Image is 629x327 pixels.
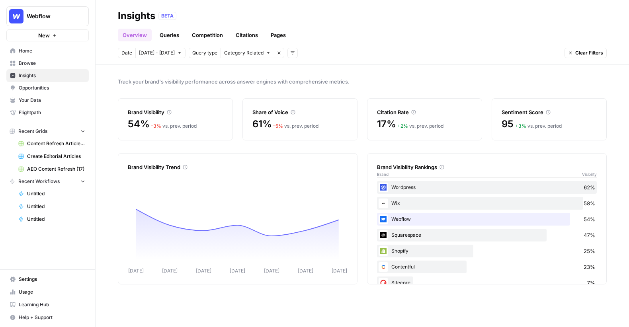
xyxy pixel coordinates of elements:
div: Brand Visibility [128,108,223,116]
span: 61% [252,118,272,130]
span: Clear Filters [575,49,603,56]
a: Browse [6,57,89,70]
tspan: [DATE] [162,268,178,274]
span: Your Data [19,97,85,104]
tspan: [DATE] [128,268,144,274]
span: 7% [587,279,595,287]
img: a1pu3e9a4sjoov2n4mw66knzy8l8 [379,214,388,224]
div: Contentful [377,261,597,273]
span: Create Editorial Articles [27,153,85,160]
a: AEO Content Refresh (17) [15,163,89,175]
a: Competition [187,29,228,41]
span: 62% [584,183,595,191]
span: AEO Content Refresh (17) [27,165,85,173]
span: [DATE] - [DATE] [139,49,175,56]
div: Wix [377,197,597,210]
button: New [6,29,89,41]
img: 2ud796hvc3gw7qwjscn75txc5abr [379,262,388,272]
span: Query type [192,49,217,56]
button: [DATE] - [DATE] [135,48,186,58]
a: Flightpath [6,106,89,119]
div: vs. prev. period [397,123,443,130]
span: Recent Workflows [18,178,60,185]
span: – 3 % [151,123,161,129]
span: Webflow [27,12,75,20]
span: 95 [502,118,514,130]
tspan: [DATE] [230,268,246,274]
img: onsbemoa9sjln5gpq3z6gl4wfdvr [379,230,388,240]
a: Learning Hub [6,298,89,311]
span: 47% [584,231,595,239]
div: Brand Visibility Rankings [377,163,597,171]
span: 54% [584,215,595,223]
a: Home [6,45,89,57]
a: Settings [6,273,89,286]
img: 22xsrp1vvxnaoilgdb3s3rw3scik [379,183,388,192]
span: 17% [377,118,396,130]
span: Insights [19,72,85,79]
img: nkwbr8leobsn7sltvelb09papgu0 [379,278,388,288]
span: Untitled [27,190,85,197]
div: vs. prev. period [515,123,562,130]
span: Visibility [582,171,597,177]
span: Flightpath [19,109,85,116]
span: Usage [19,288,85,296]
button: Recent Grids [6,125,89,137]
div: BETA [158,12,176,20]
span: Settings [19,276,85,283]
div: Squarespace [377,229,597,241]
tspan: [DATE] [264,268,279,274]
span: 58% [584,199,595,207]
a: Opportunities [6,82,89,94]
div: Sitecore [377,276,597,289]
button: Clear Filters [565,48,607,58]
button: Help + Support [6,311,89,324]
a: Untitled [15,213,89,226]
span: Untitled [27,203,85,210]
span: Home [19,47,85,54]
div: Citation Rate [377,108,472,116]
span: Help + Support [19,314,85,321]
img: Webflow Logo [9,9,23,23]
button: Recent Workflows [6,175,89,187]
span: 54% [128,118,149,130]
span: + 3 % [515,123,526,129]
div: Wordpress [377,181,597,194]
span: Brand [377,171,389,177]
div: vs. prev. period [273,123,318,130]
a: Overview [118,29,152,41]
tspan: [DATE] [298,268,313,274]
a: Your Data [6,94,89,107]
span: Opportunities [19,84,85,91]
div: Webflow [377,213,597,226]
span: Recent Grids [18,128,47,135]
div: Insights [118,10,155,22]
a: Queries [155,29,184,41]
a: Create Editorial Articles [15,150,89,163]
span: 23% [584,263,595,271]
a: Pages [266,29,291,41]
span: – 5 % [273,123,283,129]
span: Browse [19,60,85,67]
span: Date [121,49,132,56]
span: Learning Hub [19,301,85,308]
div: Share of Voice [252,108,348,116]
div: Brand Visibility Trend [128,163,348,171]
a: Untitled [15,200,89,213]
span: Category Related [224,49,264,56]
div: vs. prev. period [151,123,197,130]
span: Track your brand's visibility performance across answer engines with comprehensive metrics. [118,78,607,86]
button: Workspace: Webflow [6,6,89,26]
tspan: [DATE] [332,268,347,274]
span: 25% [584,247,595,255]
img: wrtrwb713zz0l631c70900pxqvqh [379,246,388,256]
span: Content Refresh Article (Demo Grid) [27,140,85,147]
a: Usage [6,286,89,298]
span: + 2 % [397,123,408,129]
a: Content Refresh Article (Demo Grid) [15,137,89,150]
div: Sentiment Score [502,108,597,116]
a: Insights [6,69,89,82]
tspan: [DATE] [196,268,211,274]
a: Citations [231,29,263,41]
a: Untitled [15,187,89,200]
